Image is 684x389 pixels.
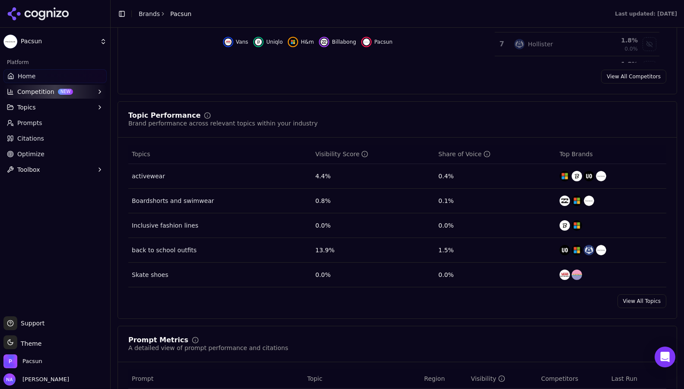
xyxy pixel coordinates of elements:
a: Citations [3,132,107,145]
span: Uniqlo [266,39,283,45]
div: 7 [498,39,506,49]
span: Topics [17,103,36,112]
img: uniqlo [572,171,582,181]
div: 1.8 % [596,60,638,68]
th: Last Run [608,369,666,389]
img: urban outfitters [584,171,594,181]
span: Toolbox [17,165,40,174]
th: Top Brands [556,145,666,164]
div: Brand performance across relevant topics within your industry [128,119,318,128]
a: activewear [132,172,165,180]
span: [PERSON_NAME] [19,376,69,383]
img: Nico Arce [3,373,16,386]
button: Show hollister data [643,37,656,51]
a: back to school outfits [132,246,197,254]
div: 0.0% [439,221,553,230]
img: vans [560,270,570,280]
div: 1.5% [439,246,553,254]
th: shareOfVoice [435,145,556,164]
img: pacsun [596,245,606,255]
img: billabong [321,39,328,45]
img: Pacsun [3,354,17,368]
span: Topics [132,150,150,158]
th: Topic [304,369,421,389]
img: pacsun [363,39,370,45]
a: Boardshorts and swimwear [132,196,214,205]
img: h&m [290,39,296,45]
div: 0.4% [439,172,553,180]
img: h&m [560,171,570,181]
div: Open Intercom Messenger [655,347,675,367]
img: pacsun [584,196,594,206]
img: h&m [572,220,582,231]
span: H&m [301,39,314,45]
div: Visibility [471,374,505,383]
div: Share of Voice [439,150,490,158]
span: Competition [17,87,54,96]
span: Top Brands [560,150,593,158]
button: Hide uniqlo data [253,37,283,47]
a: Prompts [3,116,107,130]
tr: 7hollisterHollister1.8%0.0%Show hollister data [495,32,659,56]
div: 0.0% [439,270,553,279]
a: Home [3,69,107,83]
img: pacsun [596,171,606,181]
div: 4.4% [315,172,432,180]
span: Citations [17,134,44,143]
span: Prompts [17,119,42,127]
tr: 1.8%Show cotton on data [495,56,659,80]
th: brandMentionRate [468,369,538,389]
button: Toolbox [3,163,107,177]
button: Show cotton on data [643,61,656,75]
span: Region [424,374,445,383]
span: Support [17,319,45,328]
span: Vans [236,39,248,45]
button: Hide pacsun data [361,37,392,47]
button: Open user button [3,373,69,386]
button: Topics [3,100,107,114]
button: CompetitionNEW [3,85,107,99]
div: Data table [128,145,666,287]
img: hollister [584,245,594,255]
a: Brands [139,10,160,17]
div: Last updated: [DATE] [615,10,677,17]
img: uniqlo [255,39,262,45]
button: Hide billabong data [319,37,356,47]
img: zumiez [572,270,582,280]
span: Pacsun [21,38,96,45]
nav: breadcrumb [139,10,191,18]
a: View All Topics [617,294,666,308]
button: Hide vans data [223,37,248,47]
div: 1.8 % [596,36,638,45]
div: Topic Performance [128,112,200,119]
div: Prompt Metrics [128,337,188,344]
div: 0.1% [439,196,553,205]
span: Pacsun [374,39,392,45]
div: Hollister [528,40,553,48]
a: Skate shoes [132,270,169,279]
img: vans [225,39,232,45]
img: billabong [560,196,570,206]
span: Last Run [611,374,637,383]
a: Inclusive fashion lines [132,221,198,230]
img: h&m [572,245,582,255]
a: Optimize [3,147,107,161]
img: urban outfitters [560,245,570,255]
span: Topic [307,374,322,383]
span: Home [18,72,35,80]
a: View All Competitors [601,70,666,84]
span: Theme [17,340,41,347]
span: Optimize [17,150,45,158]
div: Visibility Score [315,150,368,158]
th: Prompt [128,369,304,389]
span: 0.0% [625,45,638,52]
img: uniqlo [560,220,570,231]
span: NEW [58,89,73,95]
div: 0.8% [315,196,432,205]
th: Competitors [538,369,608,389]
button: Hide h&m data [288,37,314,47]
img: h&m [572,196,582,206]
